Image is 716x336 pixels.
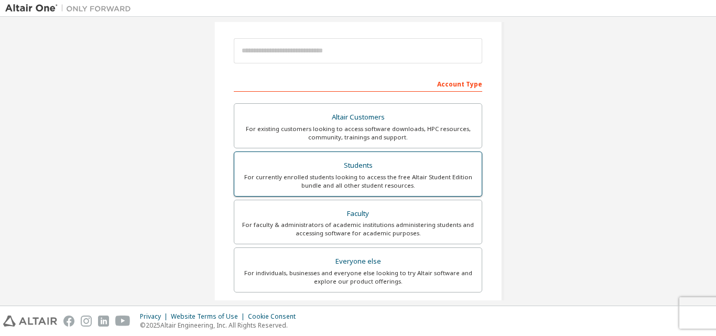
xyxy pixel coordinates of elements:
div: Altair Customers [241,110,475,125]
div: Privacy [140,312,171,321]
div: Cookie Consent [248,312,302,321]
img: linkedin.svg [98,316,109,327]
img: Altair One [5,3,136,14]
div: Students [241,158,475,173]
img: instagram.svg [81,316,92,327]
div: Everyone else [241,254,475,269]
img: youtube.svg [115,316,131,327]
img: facebook.svg [63,316,74,327]
div: Account Type [234,75,482,92]
p: © 2025 Altair Engineering, Inc. All Rights Reserved. [140,321,302,330]
div: For existing customers looking to access software downloads, HPC resources, community, trainings ... [241,125,475,142]
div: Website Terms of Use [171,312,248,321]
div: For currently enrolled students looking to access the free Altair Student Edition bundle and all ... [241,173,475,190]
img: altair_logo.svg [3,316,57,327]
div: Faculty [241,207,475,221]
div: For individuals, businesses and everyone else looking to try Altair software and explore our prod... [241,269,475,286]
div: For faculty & administrators of academic institutions administering students and accessing softwa... [241,221,475,237]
